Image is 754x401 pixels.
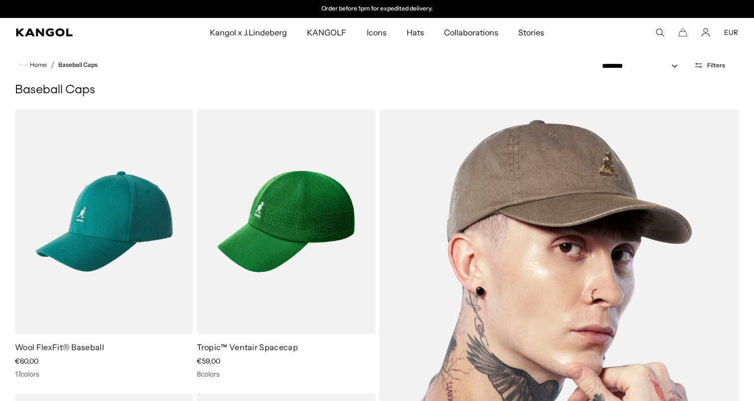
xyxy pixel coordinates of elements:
[678,28,687,37] button: Cart
[200,18,298,47] a: Kangol x J.Lindeberg
[275,5,480,13] div: Announcement
[321,5,433,13] p: Order before 1pm for expedited delivery.
[15,342,104,352] a: Wool FlexFit® Baseball
[15,110,193,334] img: Wool FlexFit® Baseball
[707,62,725,69] span: Filters
[19,60,47,69] a: Home
[275,5,480,13] div: 2 of 2
[701,28,710,37] a: Account
[197,110,375,334] img: Tropic™ Ventair Spacecap
[28,61,47,68] span: Home
[297,18,356,47] a: KANGOLF
[407,18,424,47] span: Hats
[356,18,396,47] a: Icons
[197,357,220,366] span: €59,00
[197,370,375,379] div: 8 colors
[307,18,346,47] span: KANGOLF
[598,61,688,71] select: Sort by: Featured
[397,18,434,47] a: Hats
[15,357,38,366] span: €60,00
[58,61,98,68] a: Baseball Caps
[275,5,480,13] slideshow-component: Announcement bar
[366,18,386,47] span: Icons
[724,28,738,37] button: EUR
[688,61,731,70] button: Open filters
[47,59,54,71] li: /
[15,83,739,98] h1: Baseball Caps
[16,28,139,36] a: Kangol
[655,28,664,37] summary: Search here
[444,18,498,47] span: Collaborations
[518,18,544,47] span: Stories
[15,370,193,379] div: 17 colors
[434,18,508,47] a: Collaborations
[210,18,288,47] span: Kangol x J.Lindeberg
[508,18,554,47] a: Stories
[197,342,298,352] a: Tropic™ Ventair Spacecap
